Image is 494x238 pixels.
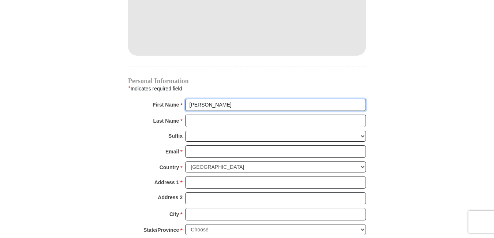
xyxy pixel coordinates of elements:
strong: Email [165,146,179,157]
strong: Country [160,162,179,172]
strong: Address 1 [154,177,179,187]
strong: First Name [153,100,179,110]
strong: City [169,209,179,219]
strong: State/Province [143,225,179,235]
strong: Address 2 [158,192,183,202]
strong: Suffix [168,131,183,141]
h4: Personal Information [128,78,366,84]
strong: Last Name [153,116,179,126]
div: Indicates required field [128,84,366,93]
